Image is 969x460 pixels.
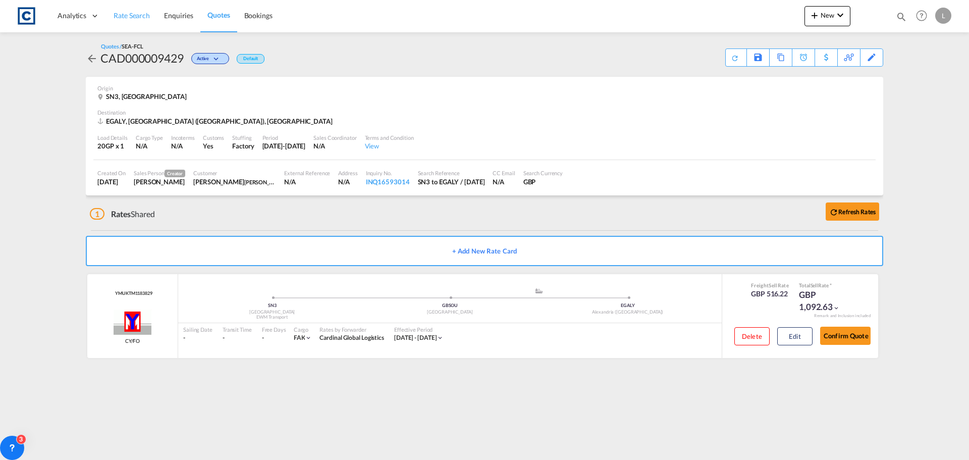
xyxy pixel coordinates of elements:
div: Effective Period [394,326,444,333]
div: Terms and Condition [365,134,414,141]
div: Sailing Date [183,326,212,333]
div: Destination [97,109,872,116]
div: Total Rate [799,282,849,289]
img: Yang Ming Line [114,310,152,335]
div: N/A [493,177,515,186]
span: YMUKTM1183829 [113,290,152,297]
div: Change Status Here [191,53,229,64]
div: Remark and Inclusion included [806,313,878,319]
div: Freight Rate [751,282,789,289]
div: Alexandria ([GEOGRAPHIC_DATA]) [539,309,717,316]
button: + Add New Rate Card [86,236,883,266]
div: 21 Aug 2025 [97,177,126,186]
div: - [223,334,252,342]
div: N/A [284,177,330,186]
div: Search Currency [523,169,563,177]
span: 1 [90,208,104,220]
md-icon: icon-chevron-down [833,304,840,312]
span: Creator [165,170,185,177]
md-icon: icon-chevron-down [305,334,312,341]
md-icon: assets/icons/custom/ship-fill.svg [533,288,545,293]
img: 1fdb9190129311efbfaf67cbb4249bed.jpeg [15,5,38,27]
div: EGALY, Alexandria (El Iskandariya), Africa [97,117,335,126]
span: SN3, [GEOGRAPHIC_DATA] [106,92,187,100]
div: Load Details [97,134,128,141]
div: GBP 1,092.63 [799,289,849,313]
div: Cargo Type [136,134,163,141]
button: icon-plus 400-fgNewicon-chevron-down [804,6,850,26]
div: N/A [338,177,357,186]
div: Incoterms [171,134,195,141]
span: Quotes [207,11,230,19]
div: CAD000009429 [100,50,184,66]
div: 31 Aug 2025 [262,141,306,150]
span: Subject to Remarks [829,282,832,288]
span: SN3 [268,302,277,308]
span: SEA-FCL [122,43,143,49]
div: Transit Time [223,326,252,333]
div: Change Status Here [184,50,232,66]
div: N/A [171,141,183,150]
span: Analytics [58,11,86,21]
div: Cardinal Global Logistics [319,334,384,342]
span: FAK [294,334,305,341]
button: Confirm Quote [820,327,871,345]
div: N/A [313,141,356,150]
div: Free Days [262,326,286,333]
div: Period [262,134,306,141]
md-icon: icon-plus 400-fg [809,9,821,21]
div: Stuffing [232,134,254,141]
div: Factory Stuffing [232,141,254,150]
div: Contract / Rate Agreement / Tariff / Spot Pricing Reference Number: YMUKTM1183829 [113,290,152,297]
div: CC Email [493,169,515,177]
span: Sell [811,282,819,288]
span: Rates [111,209,131,219]
div: EGALY [539,302,717,309]
span: Enquiries [164,11,193,20]
span: New [809,11,846,19]
div: Shared [90,209,155,220]
div: Search Reference [418,169,485,177]
div: Created On [97,169,126,177]
b: Refresh Rates [838,208,876,216]
div: EWM Transport [183,314,361,321]
div: View [365,141,414,150]
div: GBP 516.22 [751,289,789,299]
div: Origin [97,84,872,92]
div: Customs [203,134,224,141]
div: Cargo [294,326,312,333]
div: GBSOU [361,302,539,309]
div: [GEOGRAPHIC_DATA] [183,309,361,316]
button: icon-refreshRefresh Rates [826,202,879,221]
div: [GEOGRAPHIC_DATA] [361,309,539,316]
span: Bookings [244,11,273,20]
div: INQ16593014 [366,177,410,186]
div: Yes [203,141,224,150]
div: Default [237,54,264,64]
div: Quote PDF is not available at this time [731,49,741,62]
span: [PERSON_NAME] Logisitcs [244,178,309,186]
button: Delete [734,327,770,345]
div: SN3, United Kingdom [97,92,189,101]
div: - [262,334,264,342]
md-icon: icon-refresh [829,208,838,217]
div: Save As Template [747,49,769,66]
span: Rate Search [114,11,150,20]
md-icon: icon-refresh [731,54,739,62]
div: Lynsey Heaton [134,177,185,186]
div: icon-arrow-left [86,50,100,66]
span: CY/FO [125,337,140,344]
div: Inquiry No. [366,169,410,177]
div: 01 Aug 2025 - 31 Aug 2025 [394,334,437,342]
span: Sell [769,282,777,288]
md-icon: icon-chevron-down [211,57,224,62]
div: Address [338,169,357,177]
div: - [183,334,212,342]
div: Andrea Locarno [193,177,276,186]
div: GBP [523,177,563,186]
div: Sales Person [134,169,185,177]
div: Rates by Forwarder [319,326,384,333]
button: Edit [777,327,813,345]
div: Customer [193,169,276,177]
span: Cardinal Global Logistics [319,334,384,341]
